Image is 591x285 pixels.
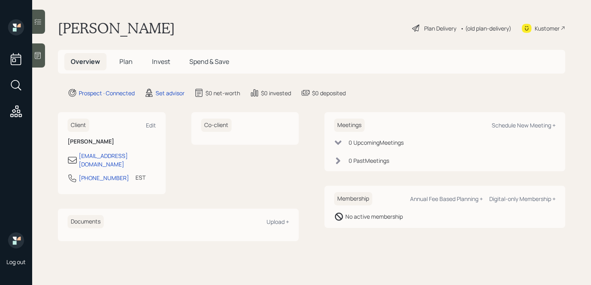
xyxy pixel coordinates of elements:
[535,24,560,33] div: Kustomer
[460,24,511,33] div: • (old plan-delivery)
[68,138,156,145] h6: [PERSON_NAME]
[349,156,389,165] div: 0 Past Meeting s
[261,89,291,97] div: $0 invested
[58,19,175,37] h1: [PERSON_NAME]
[79,152,156,168] div: [EMAIL_ADDRESS][DOMAIN_NAME]
[152,57,170,66] span: Invest
[201,119,232,132] h6: Co-client
[156,89,185,97] div: Set advisor
[68,119,89,132] h6: Client
[349,138,404,147] div: 0 Upcoming Meeting s
[68,215,104,228] h6: Documents
[334,119,365,132] h6: Meetings
[424,24,456,33] div: Plan Delivery
[79,89,135,97] div: Prospect · Connected
[135,173,146,182] div: EST
[71,57,100,66] span: Overview
[119,57,133,66] span: Plan
[6,258,26,266] div: Log out
[205,89,240,97] div: $0 net-worth
[410,195,483,203] div: Annual Fee Based Planning +
[492,121,556,129] div: Schedule New Meeting +
[79,174,129,182] div: [PHONE_NUMBER]
[334,192,372,205] h6: Membership
[146,121,156,129] div: Edit
[8,232,24,248] img: retirable_logo.png
[312,89,346,97] div: $0 deposited
[345,212,403,221] div: No active membership
[189,57,229,66] span: Spend & Save
[267,218,289,226] div: Upload +
[489,195,556,203] div: Digital-only Membership +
